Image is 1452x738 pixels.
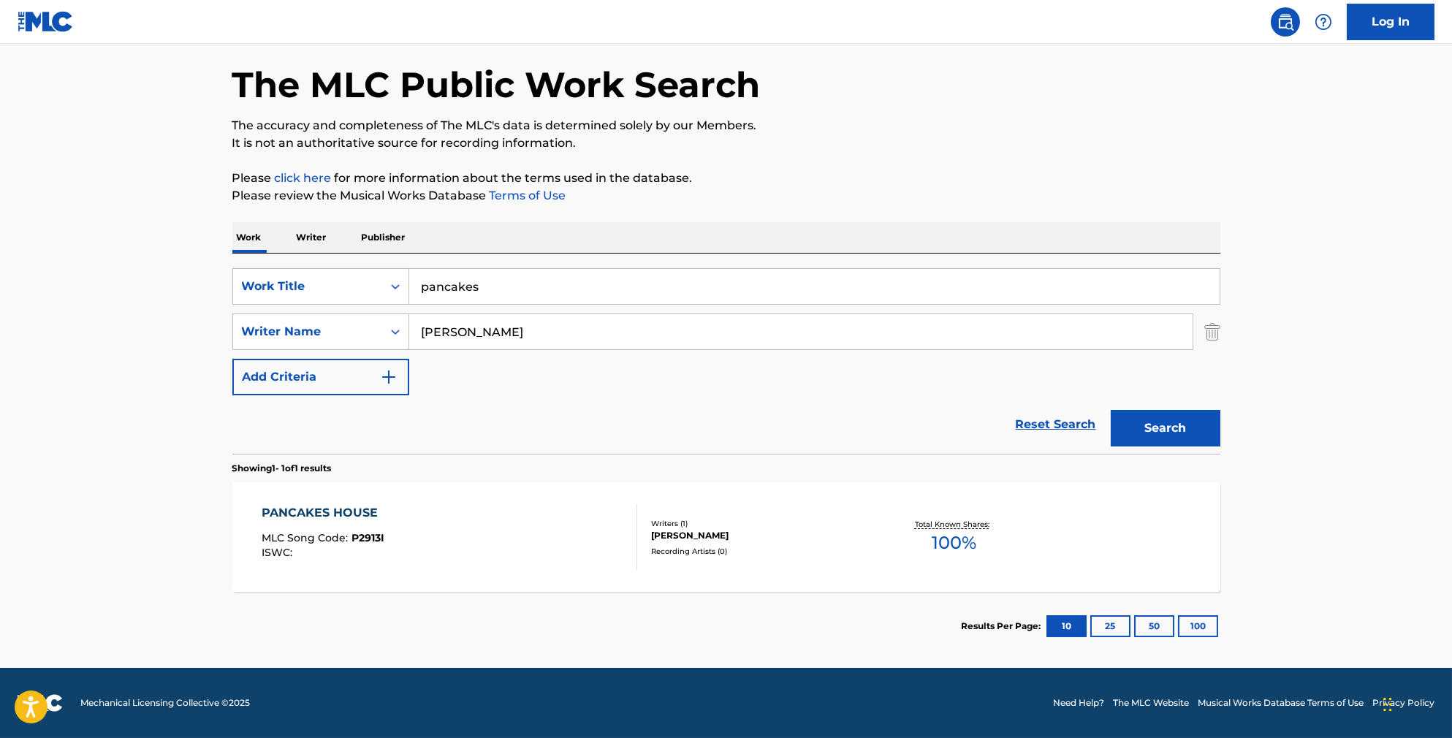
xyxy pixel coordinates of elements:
[232,187,1220,205] p: Please review the Musical Works Database
[651,546,872,557] div: Recording Artists ( 0 )
[232,462,332,475] p: Showing 1 - 1 of 1 results
[292,222,331,253] p: Writer
[1204,313,1220,350] img: Delete Criterion
[18,694,63,712] img: logo
[80,696,250,710] span: Mechanical Licensing Collective © 2025
[380,368,398,386] img: 9d2ae6d4665cec9f34b9.svg
[1383,682,1392,726] div: Drag
[232,134,1220,152] p: It is not an authoritative source for recording information.
[242,278,373,295] div: Work Title
[962,620,1045,633] p: Results Per Page:
[1372,696,1434,710] a: Privacy Policy
[1309,7,1338,37] div: Help
[1271,7,1300,37] a: Public Search
[232,359,409,395] button: Add Criteria
[1178,615,1218,637] button: 100
[1053,696,1104,710] a: Need Help?
[232,63,761,107] h1: The MLC Public Work Search
[1113,696,1189,710] a: The MLC Website
[1090,615,1130,637] button: 25
[487,189,566,202] a: Terms of Use
[1198,696,1364,710] a: Musical Works Database Terms of Use
[1347,4,1434,40] a: Log In
[1134,615,1174,637] button: 50
[262,504,385,522] div: PANCAKES HOUSE
[232,170,1220,187] p: Please for more information about the terms used in the database.
[18,11,74,32] img: MLC Logo
[932,530,976,556] span: 100 %
[1008,408,1103,441] a: Reset Search
[232,222,266,253] p: Work
[232,268,1220,454] form: Search Form
[232,482,1220,592] a: PANCAKES HOUSEMLC Song Code:P2913IISWC:Writers (1)[PERSON_NAME]Recording Artists (0)Total Known S...
[351,531,384,544] span: P2913I
[242,323,373,341] div: Writer Name
[1277,13,1294,31] img: search
[262,546,296,559] span: ISWC :
[651,529,872,542] div: [PERSON_NAME]
[232,117,1220,134] p: The accuracy and completeness of The MLC's data is determined solely by our Members.
[275,171,332,185] a: click here
[651,518,872,529] div: Writers ( 1 )
[1315,13,1332,31] img: help
[915,519,993,530] p: Total Known Shares:
[357,222,410,253] p: Publisher
[1046,615,1087,637] button: 10
[262,531,351,544] span: MLC Song Code :
[1111,410,1220,446] button: Search
[1379,668,1452,738] iframe: Chat Widget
